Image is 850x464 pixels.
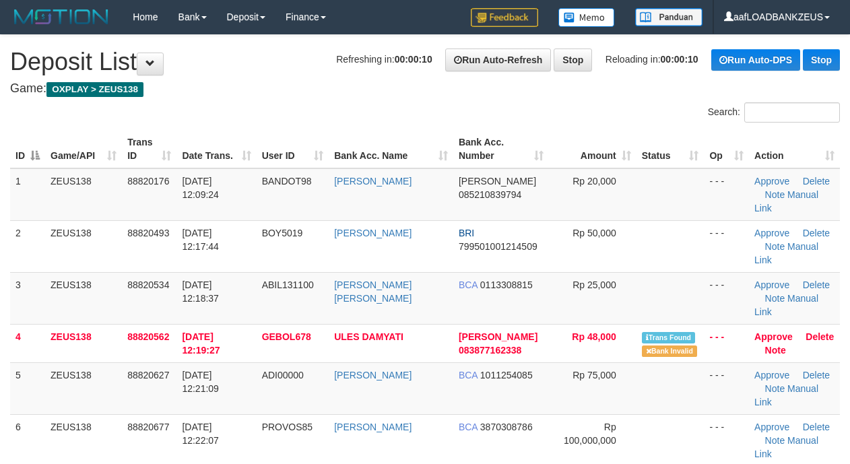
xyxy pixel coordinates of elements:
[754,176,789,187] a: Approve
[45,272,122,324] td: ZEUS138
[334,370,412,380] a: [PERSON_NAME]
[459,331,537,342] span: [PERSON_NAME]
[182,228,219,252] span: [DATE] 12:17:44
[708,102,840,123] label: Search:
[754,435,818,459] a: Manual Link
[803,49,840,71] a: Stop
[704,130,749,168] th: Op: activate to sort column ascending
[10,220,45,272] td: 2
[262,279,314,290] span: ABIL131100
[754,293,818,317] a: Manual Link
[453,130,549,168] th: Bank Acc. Number: activate to sort column ascending
[10,324,45,362] td: 4
[765,345,786,356] a: Note
[459,176,536,187] span: [PERSON_NAME]
[334,228,412,238] a: [PERSON_NAME]
[445,48,551,71] a: Run Auto-Refresh
[558,8,615,27] img: Button%20Memo.svg
[334,331,403,342] a: ULES DAMYATI
[765,435,785,446] a: Note
[395,54,432,65] strong: 00:00:10
[803,228,830,238] a: Delete
[806,331,834,342] a: Delete
[754,383,818,407] a: Manual Link
[642,345,697,357] span: Bank is not match
[10,362,45,414] td: 5
[471,8,538,27] img: Feedback.jpg
[754,189,818,213] a: Manual Link
[549,130,636,168] th: Amount: activate to sort column ascending
[45,168,122,221] td: ZEUS138
[754,331,793,342] a: Approve
[564,422,616,446] span: Rp 100,000,000
[661,54,698,65] strong: 00:00:10
[459,189,521,200] span: Copy 085210839794 to clipboard
[480,422,533,432] span: Copy 3870308786 to clipboard
[754,370,789,380] a: Approve
[334,176,412,187] a: [PERSON_NAME]
[803,422,830,432] a: Delete
[182,279,219,304] span: [DATE] 12:18:37
[127,331,169,342] span: 88820562
[711,49,800,71] a: Run Auto-DPS
[334,279,412,304] a: [PERSON_NAME] [PERSON_NAME]
[10,82,840,96] h4: Game:
[46,82,143,97] span: OXPLAY > ZEUS138
[262,176,312,187] span: BANDOT98
[765,383,785,394] a: Note
[573,279,616,290] span: Rp 25,000
[262,228,303,238] span: BOY5019
[182,176,219,200] span: [DATE] 12:09:24
[754,279,789,290] a: Approve
[127,176,169,187] span: 88820176
[127,422,169,432] span: 88820677
[45,324,122,362] td: ZEUS138
[10,130,45,168] th: ID: activate to sort column descending
[803,279,830,290] a: Delete
[459,345,521,356] span: Copy 083877162338 to clipboard
[754,241,818,265] a: Manual Link
[10,48,840,75] h1: Deposit List
[45,130,122,168] th: Game/API: activate to sort column ascending
[573,176,616,187] span: Rp 20,000
[262,331,311,342] span: GEBOL678
[754,228,789,238] a: Approve
[10,7,112,27] img: MOTION_logo.png
[704,168,749,221] td: - - -
[459,370,478,380] span: BCA
[573,228,616,238] span: Rp 50,000
[262,422,313,432] span: PROVOS85
[803,370,830,380] a: Delete
[704,362,749,414] td: - - -
[45,362,122,414] td: ZEUS138
[127,228,169,238] span: 88820493
[749,130,840,168] th: Action: activate to sort column ascending
[127,279,169,290] span: 88820534
[122,130,176,168] th: Trans ID: activate to sort column ascending
[334,422,412,432] a: [PERSON_NAME]
[336,54,432,65] span: Refreshing in:
[480,279,533,290] span: Copy 0113308815 to clipboard
[459,422,478,432] span: BCA
[459,279,478,290] span: BCA
[10,168,45,221] td: 1
[765,293,785,304] a: Note
[704,220,749,272] td: - - -
[262,370,304,380] span: ADI00000
[606,54,698,65] span: Reloading in:
[642,332,696,343] span: Similar transaction found
[480,370,533,380] span: Copy 1011254085 to clipboard
[182,331,220,356] span: [DATE] 12:19:27
[573,370,616,380] span: Rp 75,000
[10,272,45,324] td: 3
[554,48,592,71] a: Stop
[182,370,219,394] span: [DATE] 12:21:09
[765,189,785,200] a: Note
[572,331,616,342] span: Rp 48,000
[459,241,537,252] span: Copy 799501001214509 to clipboard
[636,130,705,168] th: Status: activate to sort column ascending
[765,241,785,252] a: Note
[803,176,830,187] a: Delete
[45,220,122,272] td: ZEUS138
[329,130,453,168] th: Bank Acc. Name: activate to sort column ascending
